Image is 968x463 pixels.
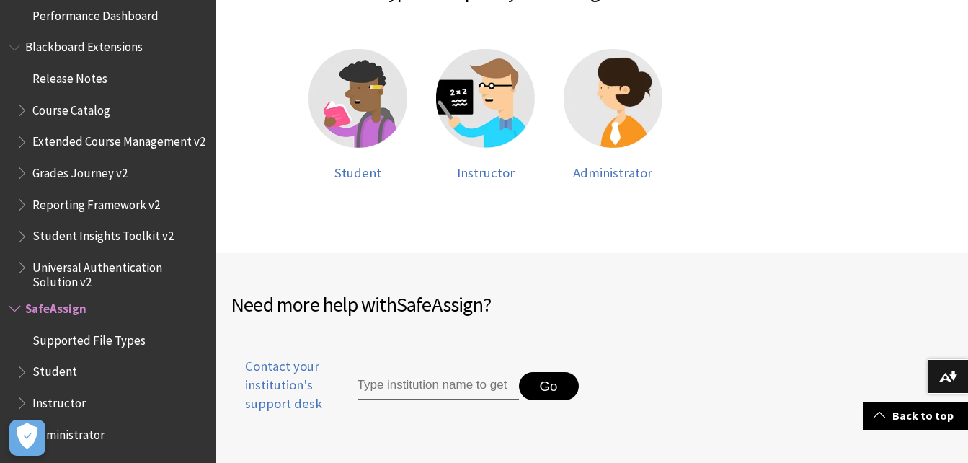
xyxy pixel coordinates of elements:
span: Blackboard Extensions [25,35,143,55]
span: Performance Dashboard [32,4,159,23]
button: Go [519,372,579,401]
span: Supported File Types [32,328,146,348]
span: Contact your institution's support desk [231,357,324,414]
span: SafeAssign [25,296,86,316]
a: Student help Student [308,49,407,181]
span: Universal Authentication Solution v2 [32,255,206,289]
span: Administrator [573,164,652,181]
img: Student help [308,49,407,148]
span: Course Catalog [32,98,110,118]
span: Student [32,360,77,379]
a: Contact your institution's support desk [231,357,324,431]
span: SafeAssign [396,291,483,317]
nav: Book outline for Blackboard Extensions [9,35,208,290]
span: Administrator [32,423,105,442]
nav: Book outline for Blackboard SafeAssign [9,296,208,446]
span: Instructor [457,164,515,181]
h2: Need more help with ? [231,289,592,319]
img: Instructor help [436,49,535,148]
button: Open Preferences [9,420,45,456]
span: Release Notes [32,66,107,86]
a: Back to top [863,402,968,429]
span: Extended Course Management v2 [32,130,205,149]
span: Instructor [32,391,86,410]
span: Student [334,164,381,181]
span: Grades Journey v2 [32,161,128,180]
img: Administrator help [564,49,662,148]
a: Instructor help Instructor [436,49,535,181]
input: Type institution name to get support [358,372,519,401]
span: Reporting Framework v2 [32,193,160,212]
a: Administrator help Administrator [564,49,662,181]
span: Student Insights Toolkit v2 [32,224,174,244]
